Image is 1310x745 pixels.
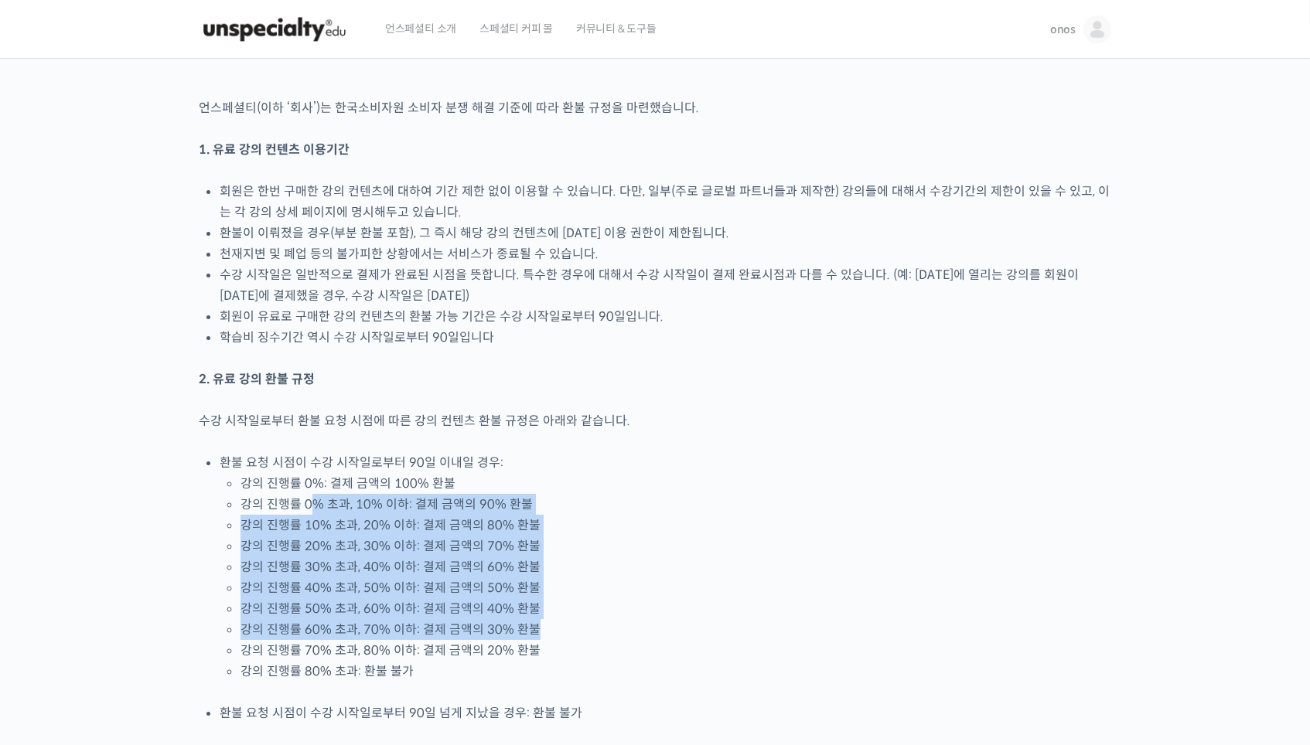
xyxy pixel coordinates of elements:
span: 홈 [49,513,58,526]
li: 환불 요청 시점이 수강 시작일로부터 90일 이내일 경우: [220,452,1111,682]
li: 환불 요청 시점이 수강 시작일로부터 90일 넘게 지났을 경우: 환불 불가 [220,702,1111,723]
p: 수강 시작일로부터 환불 요청 시점에 따른 강의 컨텐츠 환불 규정은 아래와 같습니다. [199,410,1111,431]
li: 환불이 이뤄졌을 경우(부분 환불 포함), 그 즉시 해당 강의 컨텐츠에 [DATE] 이용 권한이 제한됩니다. [220,223,1111,243]
a: 대화 [102,490,200,529]
li: 학습비 징수기간 역시 수강 시작일로부터 90일입니다 [220,327,1111,348]
span: 대화 [142,514,160,526]
li: 강의 진행률 50% 초과, 60% 이하: 결제 금액의 40% 환불 [241,598,1111,619]
a: 홈 [5,490,102,529]
li: 강의 진행률 20% 초과, 30% 이하: 결제 금액의 70% 환불 [241,536,1111,556]
li: 강의 진행률 70% 초과, 80% 이하: 결제 금액의 20% 환불 [241,640,1111,661]
li: 강의 진행률 0% 초과, 10% 이하: 결제 금액의 90% 환불 [241,494,1111,515]
span: 설정 [239,513,258,526]
a: 설정 [200,490,297,529]
strong: 1. 유료 강의 컨텐츠 이용기간 [199,141,350,158]
strong: 2. 유료 강의 환불 규정 [199,371,315,387]
li: 강의 진행률 0%: 결제 금액의 100% 환불 [241,473,1111,494]
li: 강의 진행률 60% 초과, 70% 이하: 결제 금액의 30% 환불 [241,619,1111,640]
span: onos [1050,22,1076,36]
p: 언스페셜티(이하 ‘회사’)는 한국소비자원 소비자 분쟁 해결 기준에 따라 환불 규정을 마련했습니다. [199,97,1111,118]
li: 강의 진행률 40% 초과, 50% 이하: 결제 금액의 50% 환불 [241,577,1111,598]
li: 회원이 유료로 구매한 강의 컨텐츠의 환불 가능 기간은 수강 시작일로부터 90일입니다. [220,306,1111,327]
li: 강의 진행률 10% 초과, 20% 이하: 결제 금액의 80% 환불 [241,515,1111,536]
li: 강의 진행률 30% 초과, 40% 이하: 결제 금액의 60% 환불 [241,556,1111,577]
li: 강의 진행률 80% 초과: 환불 불가 [241,661,1111,682]
li: 회원은 한번 구매한 강의 컨텐츠에 대하여 기간 제한 없이 이용할 수 있습니다. 다만, 일부(주로 글로벌 파트너들과 제작한) 강의들에 대해서 수강기간의 제한이 있을 수 있고, ... [220,181,1111,223]
li: 수강 시작일은 일반적으로 결제가 완료된 시점을 뜻합니다. 특수한 경우에 대해서 수강 시작일이 결제 완료시점과 다를 수 있습니다. (예: [DATE]에 열리는 강의를 회원이 [... [220,264,1111,306]
li: 천재지변 및 폐업 등의 불가피한 상황에서는 서비스가 종료될 수 있습니다. [220,243,1111,264]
